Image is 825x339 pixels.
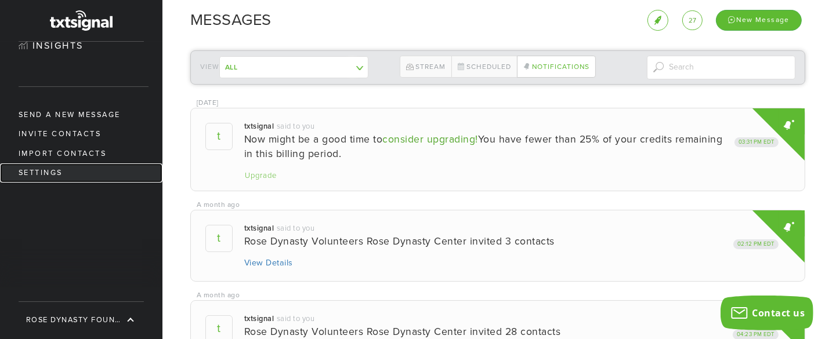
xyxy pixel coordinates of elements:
[197,200,240,210] div: 2025-08-06T14:12:28-04:00
[244,325,721,339] div: Rose Dynasty Volunteers Rose Dynasty Center invited 28 contacts
[716,14,802,25] a: New Message
[197,290,240,300] div: 2025-08-05T16:23:56-04:00
[689,17,696,24] span: 27
[716,10,802,30] div: New Message
[517,56,596,78] a: Notifications
[197,98,219,108] div: 2025-09-02T15:31:21-04:00
[244,314,274,324] div: txtsignal
[244,234,722,249] div: Rose Dynasty Volunteers Rose Dynasty Center invited 3 contacts
[277,121,315,132] div: said to you
[647,56,796,79] input: Search
[733,239,779,250] div: 02:12 PM EDT
[277,223,315,234] div: said to you
[200,56,349,78] div: View
[734,137,779,148] div: 03:31 PM EDT
[244,170,277,182] a: Upgrade
[244,132,723,161] div: Now might be a good time to You have fewer than 25% of your credits remaining in this billing per...
[383,133,479,145] a: consider upgrading!
[752,307,805,319] span: Contact us
[244,121,274,132] div: txtsignal
[244,257,293,269] div: View details
[244,223,274,234] div: txtsignal
[205,123,233,150] span: t
[400,56,451,78] a: Stream
[721,296,813,330] button: Contact us
[451,56,518,78] a: Scheduled
[205,225,233,252] span: t
[277,314,315,324] div: said to you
